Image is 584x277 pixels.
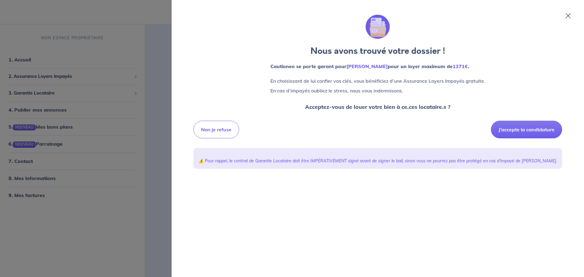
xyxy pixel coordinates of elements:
[491,121,562,138] button: J’accepte la candidature
[305,103,450,110] strong: Acceptez-vous de louer votre bien à ce.ces locataire.s ?
[366,15,390,39] img: illu_folder.svg
[270,76,485,95] p: En choisissant de lui confier vos clés, vous bénéficiez d’une Assurance Loyers Impayés gratuite. ...
[193,121,239,138] button: Non je refuse
[198,158,557,164] p: ⚠️ Pour rappel, le contrat de Garantie Locataire doit être IMPÉRATIVEMENT signé avant de signer l...
[346,63,388,69] em: [PERSON_NAME]
[453,63,468,69] em: 1371€
[270,63,469,69] strong: Cautioneo se porte garant pour pour un loyer maximum de .
[311,45,445,57] strong: Nous avons trouvé votre dossier !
